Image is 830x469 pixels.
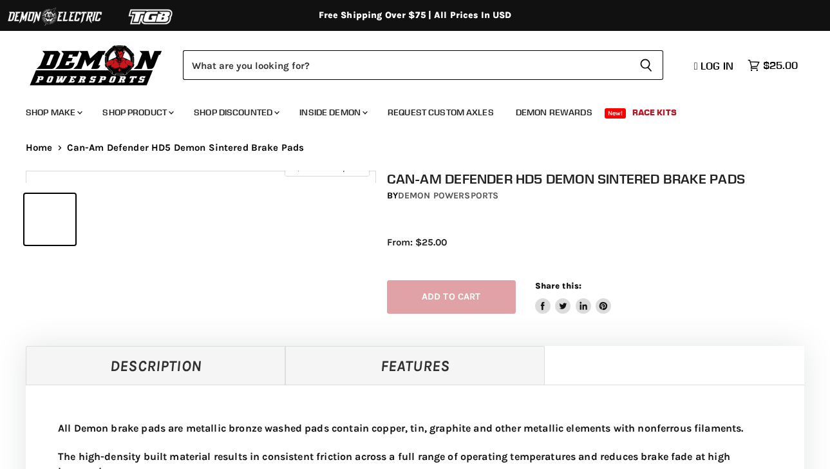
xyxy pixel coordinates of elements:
[506,99,602,126] a: Demon Rewards
[24,194,75,245] button: Can-Am Defender HD5 Demon Sintered Brake Pads thumbnail
[398,190,498,201] a: Demon Powersports
[16,99,90,126] a: Shop Make
[688,60,741,72] a: Log in
[67,142,305,153] span: Can-Am Defender HD5 Demon Sintered Brake Pads
[387,236,447,248] span: From: $25.00
[535,281,581,291] span: Share this:
[763,59,798,72] span: $25.00
[701,59,733,72] span: Log in
[183,50,663,80] form: Product
[605,108,627,119] span: New!
[93,99,182,126] a: Shop Product
[535,280,612,314] aside: Share this:
[285,346,545,385] a: Features
[6,5,103,29] img: Demon Electric Logo 2
[741,56,804,75] a: $25.00
[103,5,200,29] img: TGB Logo 2
[387,189,815,203] div: by
[291,162,363,172] span: Click to expand
[183,50,629,80] input: Search
[387,171,815,187] h1: Can-Am Defender HD5 Demon Sintered Brake Pads
[26,142,53,153] a: Home
[26,346,285,385] a: Description
[26,42,167,88] img: Demon Powersports
[184,99,287,126] a: Shop Discounted
[378,99,504,126] a: Request Custom Axles
[16,94,795,126] ul: Main menu
[629,50,663,80] button: Search
[623,99,686,126] a: Race Kits
[290,99,375,126] a: Inside Demon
